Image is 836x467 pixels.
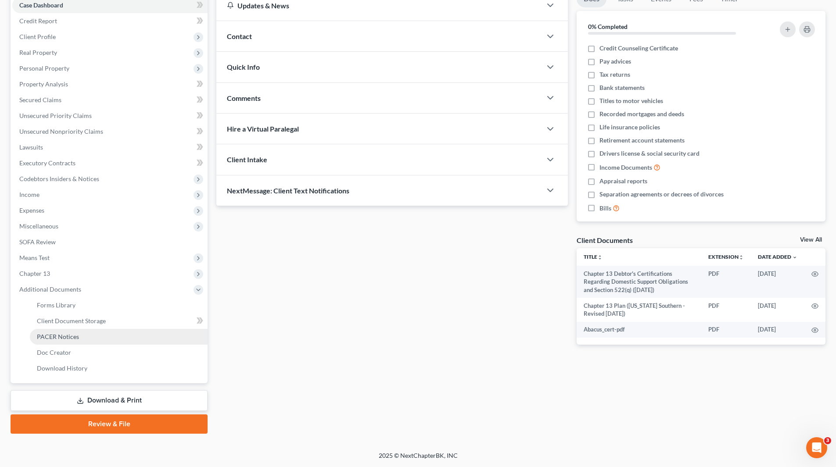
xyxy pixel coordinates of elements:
td: [DATE] [751,298,804,322]
span: Income Documents [599,163,652,172]
span: Miscellaneous [19,222,58,230]
div: Updates & News [227,1,531,10]
span: Personal Property [19,64,69,72]
div: Client Documents [577,235,633,245]
span: Real Property [19,49,57,56]
a: Lawsuits [12,139,208,155]
td: PDF [701,266,751,298]
span: Hire a Virtual Paralegal [227,125,299,133]
a: Download History [30,360,208,376]
span: Bank statements [599,83,645,92]
td: Chapter 13 Plan ([US_STATE] Southern - Revised [DATE]) [577,298,701,322]
a: Executory Contracts [12,155,208,171]
a: Titleunfold_more [584,253,603,260]
span: Credit Report [19,17,57,25]
a: SOFA Review [12,234,208,250]
span: Drivers license & social security card [599,149,700,158]
td: Abacus_cert-pdf [577,322,701,338]
span: Additional Documents [19,285,81,293]
a: Forms Library [30,297,208,313]
span: Client Profile [19,33,56,40]
a: Unsecured Nonpriority Claims [12,124,208,139]
span: Download History [37,364,87,372]
span: Appraisal reports [599,177,647,185]
div: 2025 © NextChapterBK, INC [168,451,668,467]
span: SOFA Review [19,238,56,246]
span: Titles to motor vehicles [599,96,663,105]
td: Chapter 13 Debtor's Certifications Regarding Domestic Support Obligations and Section 522(q) ([DA... [577,266,701,298]
span: Codebtors Insiders & Notices [19,175,99,182]
iframe: Intercom live chat [806,437,827,458]
a: View All [800,237,822,243]
span: Property Analysis [19,80,68,88]
span: Bills [599,204,611,213]
span: Retirement account statements [599,136,685,145]
a: Credit Report [12,13,208,29]
i: unfold_more [597,255,603,260]
span: Secured Claims [19,96,61,103]
span: Case Dashboard [19,1,63,9]
span: Chapter 13 [19,270,50,277]
td: [DATE] [751,266,804,298]
a: Download & Print [11,390,208,411]
span: Pay advices [599,57,631,66]
a: Property Analysis [12,76,208,92]
a: Date Added expand_more [758,253,797,260]
span: Recorded mortgages and deeds [599,110,684,118]
span: Contact [227,32,252,40]
span: Credit Counseling Certificate [599,44,678,53]
a: PACER Notices [30,329,208,345]
span: Unsecured Priority Claims [19,112,92,119]
span: Life insurance policies [599,123,660,132]
span: Income [19,191,39,198]
i: unfold_more [739,255,744,260]
span: Tax returns [599,70,630,79]
a: Unsecured Priority Claims [12,108,208,124]
span: Unsecured Nonpriority Claims [19,128,103,135]
a: Client Document Storage [30,313,208,329]
span: Lawsuits [19,143,43,151]
span: Forms Library [37,301,75,309]
td: PDF [701,298,751,322]
span: Expenses [19,207,44,214]
span: Executory Contracts [19,159,75,167]
i: expand_more [792,255,797,260]
a: Secured Claims [12,92,208,108]
strong: 0% Completed [588,23,628,30]
span: Quick Info [227,63,260,71]
span: 3 [824,437,831,444]
span: Means Test [19,254,50,261]
a: Extensionunfold_more [708,253,744,260]
span: NextMessage: Client Text Notifications [227,186,349,195]
td: PDF [701,322,751,338]
span: Client Document Storage [37,317,106,324]
span: Comments [227,94,261,102]
span: Separation agreements or decrees of divorces [599,190,724,199]
span: Client Intake [227,155,267,164]
a: Review & File [11,414,208,434]
a: Doc Creator [30,345,208,360]
span: Doc Creator [37,349,71,356]
span: PACER Notices [37,333,79,340]
td: [DATE] [751,322,804,338]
